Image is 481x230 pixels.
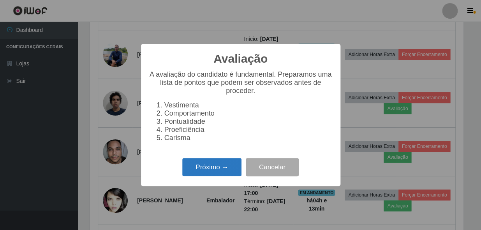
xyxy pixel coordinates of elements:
[164,134,333,142] li: Carisma
[164,126,333,134] li: Proeficiência
[164,109,333,118] li: Comportamento
[149,70,333,95] p: A avaliação do candidato é fundamental. Preparamos uma lista de pontos que podem ser observados a...
[246,158,299,176] button: Cancelar
[164,118,333,126] li: Pontualidade
[213,52,268,66] h2: Avaliação
[164,101,333,109] li: Vestimenta
[182,158,241,176] button: Próximo →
